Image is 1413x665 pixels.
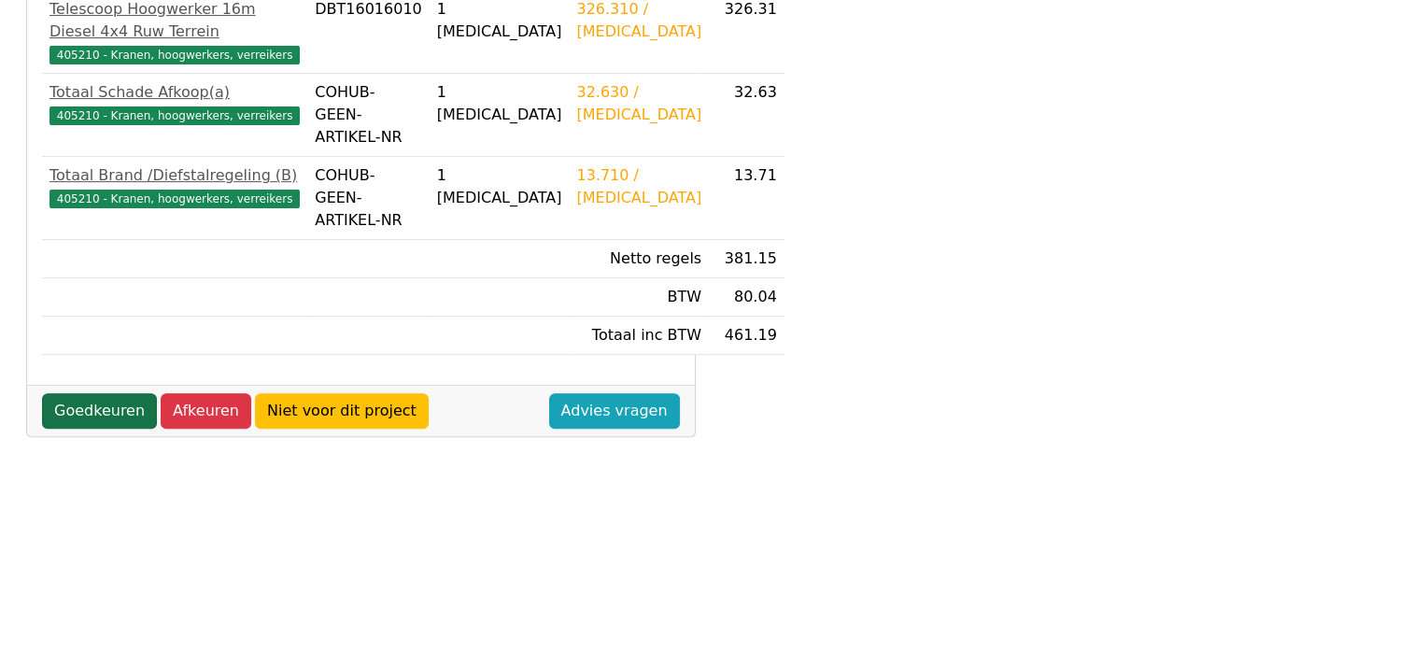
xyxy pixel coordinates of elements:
[569,278,709,317] td: BTW
[576,81,701,126] div: 32.630 / [MEDICAL_DATA]
[307,157,430,240] td: COHUB-GEEN-ARTIKEL-NR
[49,81,300,126] a: Totaal Schade Afkoop(a)405210 - Kranen, hoogwerkers, verreikers
[709,317,784,355] td: 461.19
[49,164,300,209] a: Totaal Brand /Diefstalregeling (B)405210 - Kranen, hoogwerkers, verreikers
[49,46,300,64] span: 405210 - Kranen, hoogwerkers, verreikers
[437,81,562,126] div: 1 [MEDICAL_DATA]
[49,106,300,125] span: 405210 - Kranen, hoogwerkers, verreikers
[49,190,300,208] span: 405210 - Kranen, hoogwerkers, verreikers
[569,240,709,278] td: Netto regels
[709,157,784,240] td: 13.71
[437,164,562,209] div: 1 [MEDICAL_DATA]
[307,74,430,157] td: COHUB-GEEN-ARTIKEL-NR
[709,278,784,317] td: 80.04
[42,393,157,429] a: Goedkeuren
[709,240,784,278] td: 381.15
[255,393,429,429] a: Niet voor dit project
[549,393,680,429] a: Advies vragen
[161,393,251,429] a: Afkeuren
[709,74,784,157] td: 32.63
[576,164,701,209] div: 13.710 / [MEDICAL_DATA]
[569,317,709,355] td: Totaal inc BTW
[49,164,300,187] div: Totaal Brand /Diefstalregeling (B)
[49,81,300,104] div: Totaal Schade Afkoop(a)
